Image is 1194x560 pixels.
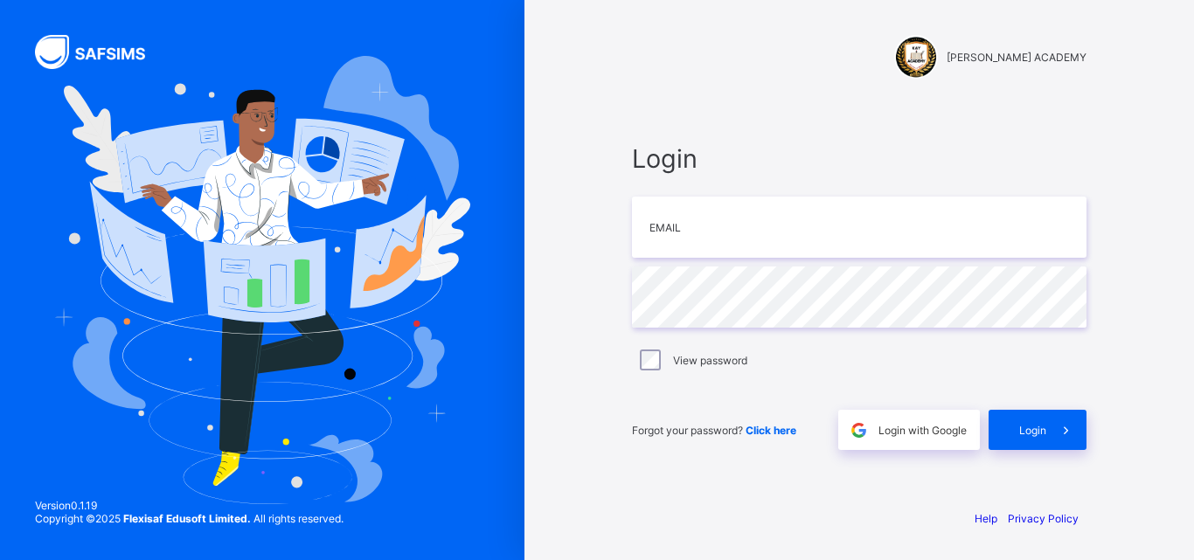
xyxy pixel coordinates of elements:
a: Click here [746,424,796,437]
label: View password [673,354,747,367]
span: Forgot your password? [632,424,796,437]
img: Hero Image [54,56,470,503]
span: Version 0.1.19 [35,499,344,512]
span: Login with Google [878,424,967,437]
img: google.396cfc9801f0270233282035f929180a.svg [849,420,869,440]
a: Help [975,512,997,525]
span: [PERSON_NAME] ACADEMY [947,51,1086,64]
a: Privacy Policy [1008,512,1079,525]
span: Login [632,143,1086,174]
span: Copyright © 2025 All rights reserved. [35,512,344,525]
img: SAFSIMS Logo [35,35,166,69]
strong: Flexisaf Edusoft Limited. [123,512,251,525]
span: Login [1019,424,1046,437]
